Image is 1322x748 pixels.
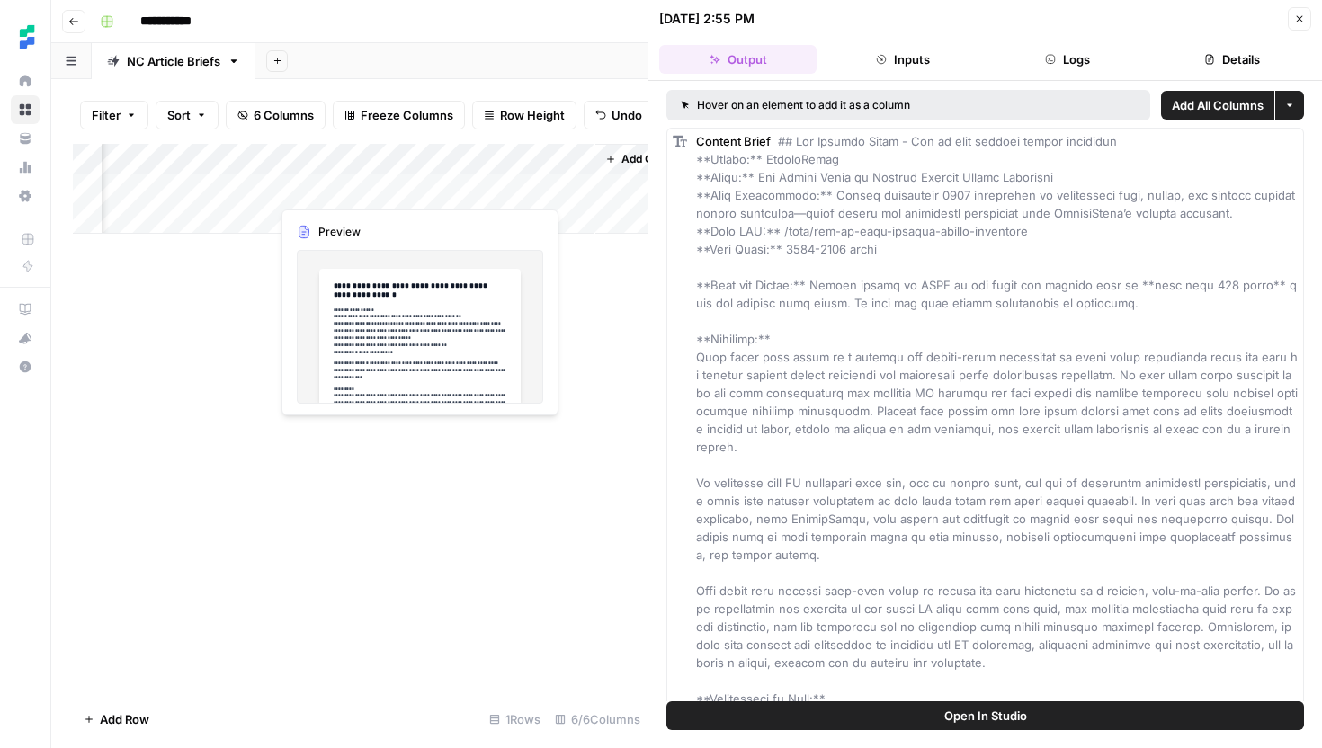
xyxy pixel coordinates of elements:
button: Filter [80,101,148,129]
span: Filter [92,106,121,124]
button: What's new? [11,324,40,352]
span: Undo [612,106,642,124]
div: 6/6 Columns [548,705,648,734]
button: Add All Columns [1161,91,1274,120]
div: [DATE] 2:55 PM [659,10,755,28]
a: AirOps Academy [11,295,40,324]
button: 6 Columns [226,101,326,129]
a: Your Data [11,124,40,153]
img: Ten Speed Logo [11,21,43,53]
button: Help + Support [11,352,40,381]
span: Content Brief [696,134,771,148]
a: Home [11,67,40,95]
a: NC Article Briefs [92,43,255,79]
span: Add All Columns [1172,96,1264,114]
span: Open In Studio [944,707,1027,725]
a: Settings [11,182,40,210]
div: 1 Rows [482,705,548,734]
button: Row Height [472,101,576,129]
span: Sort [167,106,191,124]
span: Freeze Columns [361,106,453,124]
button: Open In Studio [666,701,1304,730]
button: Add Row [73,705,160,734]
span: Row Height [500,106,565,124]
button: Inputs [824,45,981,74]
span: Add Column [621,151,684,167]
span: 6 Columns [254,106,314,124]
span: Add Row [100,710,149,728]
div: What's new? [12,325,39,352]
button: Logs [989,45,1147,74]
button: Output [659,45,817,74]
button: Add Column [598,147,692,171]
button: Freeze Columns [333,101,465,129]
div: Hover on an element to add it as a column [681,97,1023,113]
button: Sort [156,101,219,129]
div: NC Article Briefs [127,52,220,70]
a: Usage [11,153,40,182]
a: Browse [11,95,40,124]
button: Undo [584,101,654,129]
button: Workspace: Ten Speed [11,14,40,59]
button: Details [1154,45,1311,74]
